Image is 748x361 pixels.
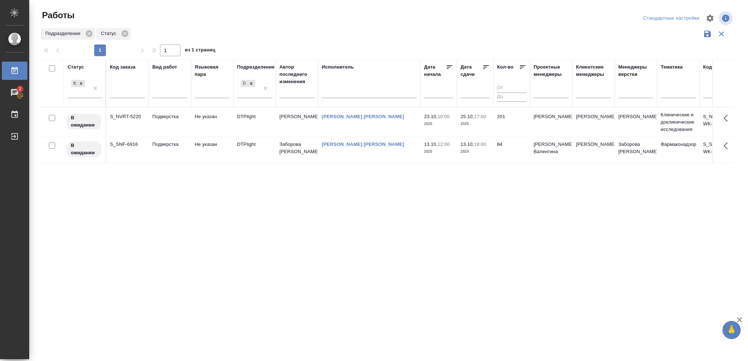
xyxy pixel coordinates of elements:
[719,11,734,25] span: Посмотреть информацию
[96,28,131,40] div: Статус
[66,141,102,158] div: Исполнитель назначен, приступать к работе пока рано
[474,114,486,119] p: 17:00
[618,141,653,155] p: Заборова [PERSON_NAME]
[530,109,572,135] td: [PERSON_NAME]
[191,137,233,163] td: Не указан
[237,63,275,71] div: Подразделение
[424,148,453,155] p: 2025
[152,141,187,148] p: Подверстка
[41,28,95,40] div: Подразделение
[661,63,683,71] div: Тематика
[66,113,102,130] div: Исполнитель назначен, приступать к работе пока рано
[641,13,701,24] div: split button
[424,120,453,128] p: 2025
[40,9,75,21] span: Работы
[276,137,318,163] td: Заборова [PERSON_NAME]
[572,137,615,163] td: [PERSON_NAME]
[110,63,136,71] div: Код заказа
[725,322,738,338] span: 🙏
[322,63,354,71] div: Исполнитель
[233,137,276,163] td: DTPlight
[576,63,611,78] div: Клиентские менеджеры
[699,109,742,135] td: S_NVRT-5220-WK-014
[530,137,572,163] td: [PERSON_NAME] Валентина
[322,114,404,119] a: [PERSON_NAME] [PERSON_NAME]
[110,141,145,148] div: S_SNF-6916
[14,85,26,93] span: 2
[276,109,318,135] td: [PERSON_NAME]
[461,63,482,78] div: Дата сдачи
[240,79,256,88] div: DTPlight
[719,137,737,155] button: Здесь прячутся важные кнопки
[70,79,86,88] div: В ожидании
[461,120,490,128] p: 2025
[703,63,731,71] div: Код работы
[2,84,27,102] a: 2
[699,137,742,163] td: S_SNF-6916-WK-013
[322,141,404,147] a: [PERSON_NAME] [PERSON_NAME]
[71,114,97,129] p: В ожидании
[279,63,314,85] div: Автор последнего изменения
[152,63,177,71] div: Вид работ
[701,27,714,41] button: Сохранить фильтры
[424,114,438,119] p: 23.10,
[714,27,728,41] button: Сбросить фильтры
[719,109,737,127] button: Здесь прячутся важные кнопки
[101,30,119,37] p: Статус
[195,63,230,78] div: Языковая пара
[424,63,446,78] div: Дата начала
[497,93,526,102] input: До
[722,321,741,339] button: 🙏
[45,30,83,37] p: Подразделение
[474,141,486,147] p: 18:00
[534,63,569,78] div: Проектные менеджеры
[493,109,530,135] td: 201
[438,114,450,119] p: 10:00
[152,113,187,120] p: Подверстка
[233,109,276,135] td: DTPlight
[618,113,653,120] p: [PERSON_NAME]
[497,84,526,93] input: От
[618,63,653,78] div: Менеджеры верстки
[461,148,490,155] p: 2025
[661,141,696,148] p: Фармаконадзор
[191,109,233,135] td: Не указан
[461,141,474,147] p: 13.10,
[71,142,97,156] p: В ожидании
[185,46,215,56] span: из 1 страниц
[493,137,530,163] td: 84
[461,114,474,119] p: 25.10,
[110,113,145,120] div: S_NVRT-5220
[572,109,615,135] td: [PERSON_NAME]
[424,141,438,147] p: 13.10,
[661,111,696,133] p: Клинические и доклинические исследования
[241,80,247,88] div: DTPlight
[71,80,77,88] div: В ожидании
[497,63,514,71] div: Кол-во
[438,141,450,147] p: 12:00
[68,63,84,71] div: Статус
[701,9,719,27] span: Настроить таблицу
